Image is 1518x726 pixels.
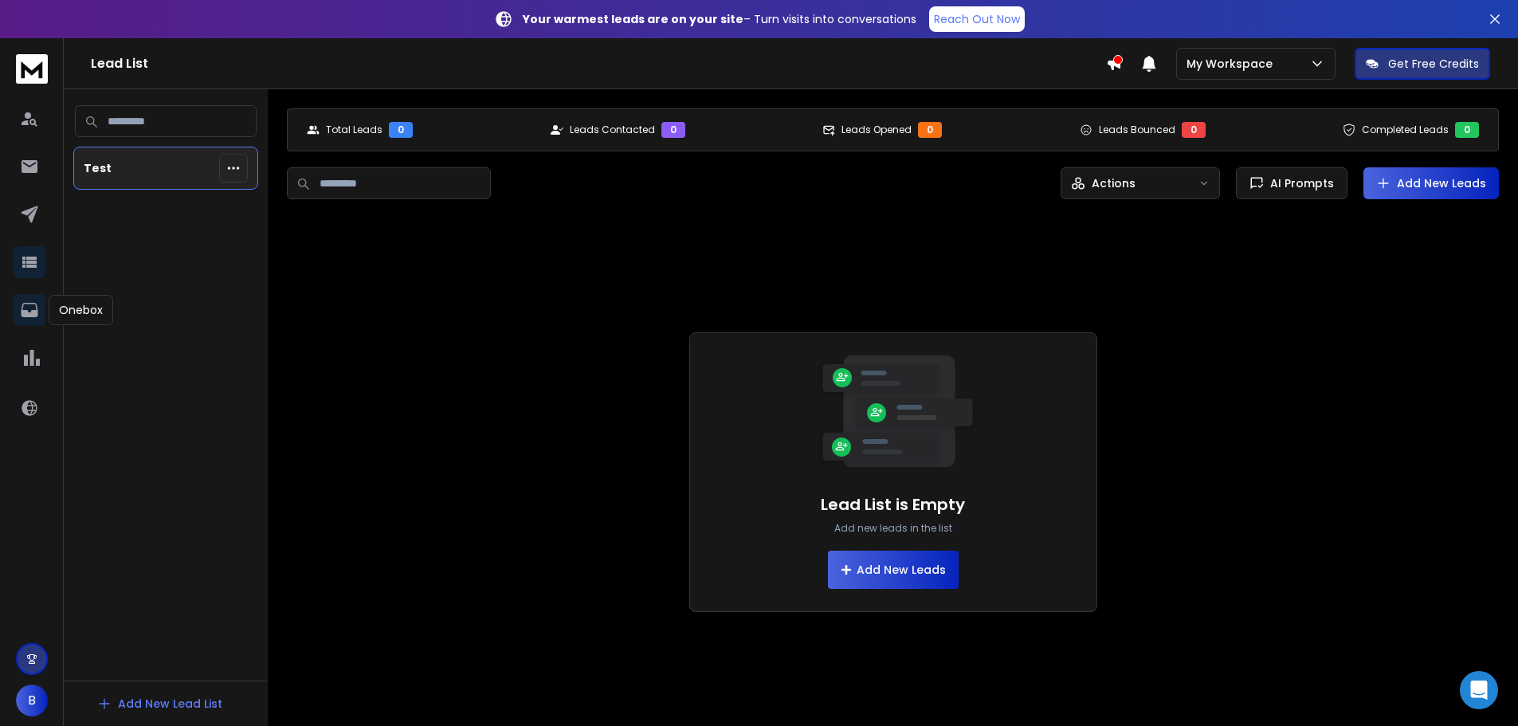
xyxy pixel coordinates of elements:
div: Onebox [49,295,113,325]
button: AI Prompts [1236,167,1347,199]
p: Leads Contacted [570,124,655,136]
a: Reach Out Now [929,6,1025,32]
button: Add New Leads [1363,167,1499,199]
div: 0 [1455,122,1479,138]
h1: Lead List is Empty [821,493,965,516]
p: My Workspace [1187,56,1279,72]
a: Add New Leads [1376,175,1486,191]
div: 0 [389,122,413,138]
button: Get Free Credits [1355,48,1490,80]
button: Add New Lead List [84,688,235,720]
img: logo [16,54,48,84]
p: – Turn visits into conversations [523,11,916,27]
div: 0 [661,122,685,138]
div: 0 [918,122,942,138]
span: AI Prompts [1264,175,1334,191]
p: Actions [1092,175,1136,191]
p: Leads Opened [841,124,912,136]
button: Add New Leads [828,551,959,589]
p: Total Leads [326,124,382,136]
p: Leads Bounced [1099,124,1175,136]
p: Test [84,160,112,176]
div: 0 [1182,122,1206,138]
p: Reach Out Now [934,11,1020,27]
p: Completed Leads [1362,124,1449,136]
strong: Your warmest leads are on your site [523,11,743,27]
div: Open Intercom Messenger [1460,671,1498,709]
p: Get Free Credits [1388,56,1479,72]
button: B [16,685,48,716]
h1: Lead List [91,54,1106,73]
p: Add new leads in the list [834,522,952,535]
